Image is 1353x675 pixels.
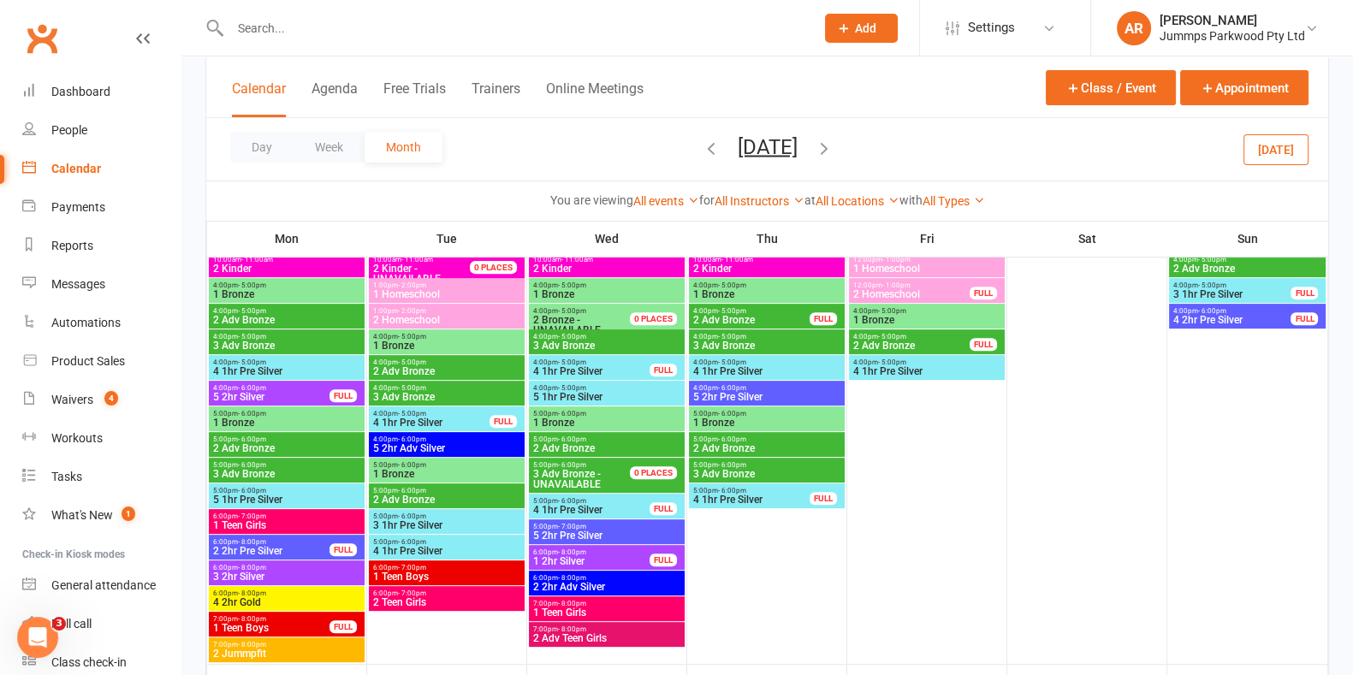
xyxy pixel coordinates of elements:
span: - 5:00pm [718,333,746,340]
a: General attendance kiosk mode [22,566,181,605]
input: Search... [225,16,803,40]
span: 5 1hr Pre Silver [532,392,681,402]
button: Online Meetings [546,80,644,117]
a: All Locations [816,194,899,208]
span: 1 Homeschool [372,289,521,299]
span: - 5:00pm [398,358,426,366]
span: 3 2hr Silver [212,571,361,582]
span: 2 Adv Bronze [372,366,521,376]
span: - 11:00am [401,256,433,263]
span: - 6:00pm [238,461,266,469]
span: - 5:00pm [398,384,426,392]
span: 1 Bronze [212,289,361,299]
span: 1:00pm [372,281,521,289]
span: 5:00pm [212,487,361,494]
a: Workouts [22,419,181,458]
span: 1 Bronze [532,289,681,299]
div: Roll call [51,617,92,631]
a: Product Sales [22,342,181,381]
span: 5:00pm [692,410,841,417]
span: 10:00am [212,256,361,263]
div: FULL [329,389,357,402]
span: 4:00pm [532,281,681,289]
a: What's New1 [22,496,181,535]
div: Tasks [51,470,82,483]
span: 10:00am [532,256,681,263]
div: FULL [650,502,677,515]
a: Payments [22,188,181,227]
span: 7:00pm [532,600,681,607]
span: 3 Adv Bronze [532,340,681,351]
span: - 5:00pm [558,307,586,315]
span: 4:00pm [692,281,841,289]
span: 5:00pm [372,461,521,469]
span: 4:00pm [532,307,650,315]
span: - 5:00pm [878,358,906,366]
span: 6:00pm [532,574,681,582]
button: Calendar [232,80,286,117]
div: Messages [51,277,105,291]
strong: with [899,193,923,207]
span: - 8:00pm [558,574,586,582]
span: - 7:00pm [558,523,586,530]
span: - 5:00pm [238,307,266,315]
span: 2 Bronze - [533,314,580,326]
span: 4 2hr Pre Silver [1172,315,1292,325]
div: FULL [650,364,677,376]
th: Tue [367,221,527,257]
div: Jummps Parkwood Pty Ltd [1160,28,1305,44]
span: 5:00pm [692,461,841,469]
span: - 8:00pm [238,641,266,648]
span: 1 Bronze [692,289,841,299]
button: Appointment [1180,70,1308,105]
span: 2 Homeschool [372,315,521,325]
span: 4:00pm [852,333,970,340]
span: - 5:00pm [718,281,746,289]
span: 2 Kinder [532,263,681,274]
span: 4:00pm [852,307,1001,315]
a: Waivers 4 [22,381,181,419]
button: Add [825,14,898,43]
span: - 5:00pm [558,384,586,392]
div: Automations [51,316,121,329]
span: - 1:00pm [882,256,911,263]
span: - 5:00pm [238,333,266,340]
div: Dashboard [51,85,110,98]
span: - 6:00pm [398,538,426,546]
button: Week [294,132,365,163]
span: 5 2hr Silver [212,392,330,402]
span: 4:00pm [692,333,841,340]
span: 3 1hr Pre Silver [1172,289,1292,299]
a: Dashboard [22,73,181,111]
span: 1 Bronze [372,469,521,479]
div: FULL [970,338,997,351]
a: Tasks [22,458,181,496]
div: Workouts [51,431,103,445]
span: 1 [122,506,135,521]
div: [PERSON_NAME] [1160,13,1305,28]
span: 10:00am [372,256,490,263]
span: Add [855,21,876,35]
span: 10:00am [692,256,841,263]
div: FULL [1291,287,1318,299]
div: Calendar [51,162,101,175]
span: UNAVAILABLE [532,315,650,335]
span: - 5:00pm [398,410,426,417]
div: People [51,123,87,137]
div: FULL [490,415,517,428]
span: 6:00pm [212,564,361,571]
div: 0 PLACES [630,466,677,479]
span: - 2:00pm [398,281,426,289]
div: FULL [650,554,677,566]
span: 4 [104,391,118,406]
span: 4:00pm [212,358,361,366]
span: - 7:00pm [398,589,426,597]
span: 5:00pm [372,538,521,546]
span: - 6:00pm [558,435,586,443]
span: - 2:00pm [398,307,426,315]
span: 5:00pm [532,523,681,530]
span: 4 1hr Pre Silver [852,366,1001,376]
div: AR [1117,11,1151,45]
span: - 7:00pm [238,512,266,520]
span: 4 1hr Pre Silver [532,505,650,515]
